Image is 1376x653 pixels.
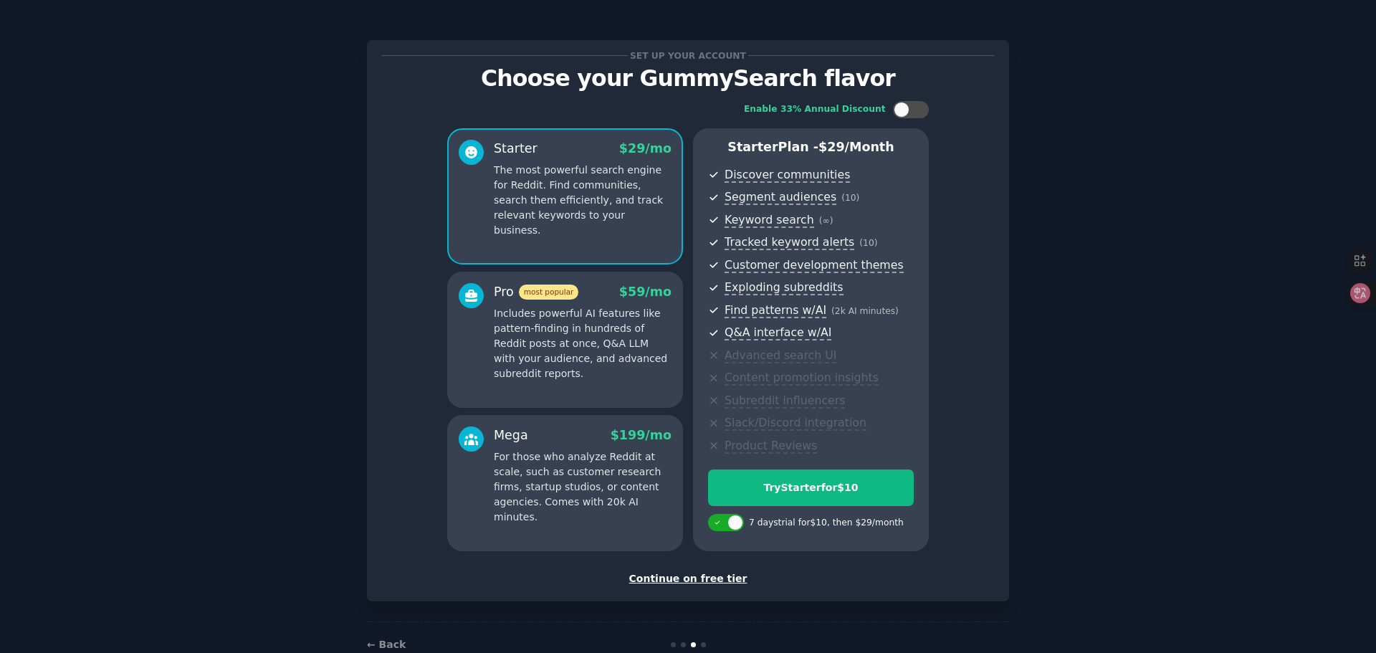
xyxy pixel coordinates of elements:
div: Try Starter for $10 [709,480,913,495]
div: Mega [494,426,528,444]
span: Exploding subreddits [725,280,843,295]
div: Enable 33% Annual Discount [744,103,886,116]
p: For those who analyze Reddit at scale, such as customer research firms, startup studios, or conte... [494,449,672,525]
p: Starter Plan - [708,138,914,156]
span: ( 10 ) [841,193,859,203]
span: Discover communities [725,168,850,183]
span: $ 29 /mo [619,141,672,156]
div: Continue on free tier [382,571,994,586]
div: Starter [494,140,537,158]
span: Segment audiences [725,190,836,205]
span: Advanced search UI [725,348,836,363]
span: most popular [519,285,579,300]
span: ( 10 ) [859,238,877,248]
span: Content promotion insights [725,371,879,386]
span: ( 2k AI minutes ) [831,306,899,316]
span: $ 199 /mo [611,428,672,442]
span: Find patterns w/AI [725,303,826,318]
p: The most powerful search engine for Reddit. Find communities, search them efficiently, and track ... [494,163,672,238]
span: Subreddit influencers [725,394,845,409]
a: ← Back [367,639,406,650]
div: 7 days trial for $10 , then $ 29 /month [749,517,904,530]
span: Keyword search [725,213,814,228]
span: Tracked keyword alerts [725,235,854,250]
span: $ 29 /month [818,140,894,154]
span: Product Reviews [725,439,817,454]
span: Customer development themes [725,258,904,273]
span: Slack/Discord integration [725,416,866,431]
span: ( ∞ ) [819,216,833,226]
p: Includes powerful AI features like pattern-finding in hundreds of Reddit posts at once, Q&A LLM w... [494,306,672,381]
button: TryStarterfor$10 [708,470,914,506]
div: Pro [494,283,578,301]
span: Q&A interface w/AI [725,325,831,340]
span: Set up your account [628,48,749,63]
p: Choose your GummySearch flavor [382,66,994,91]
span: $ 59 /mo [619,285,672,299]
